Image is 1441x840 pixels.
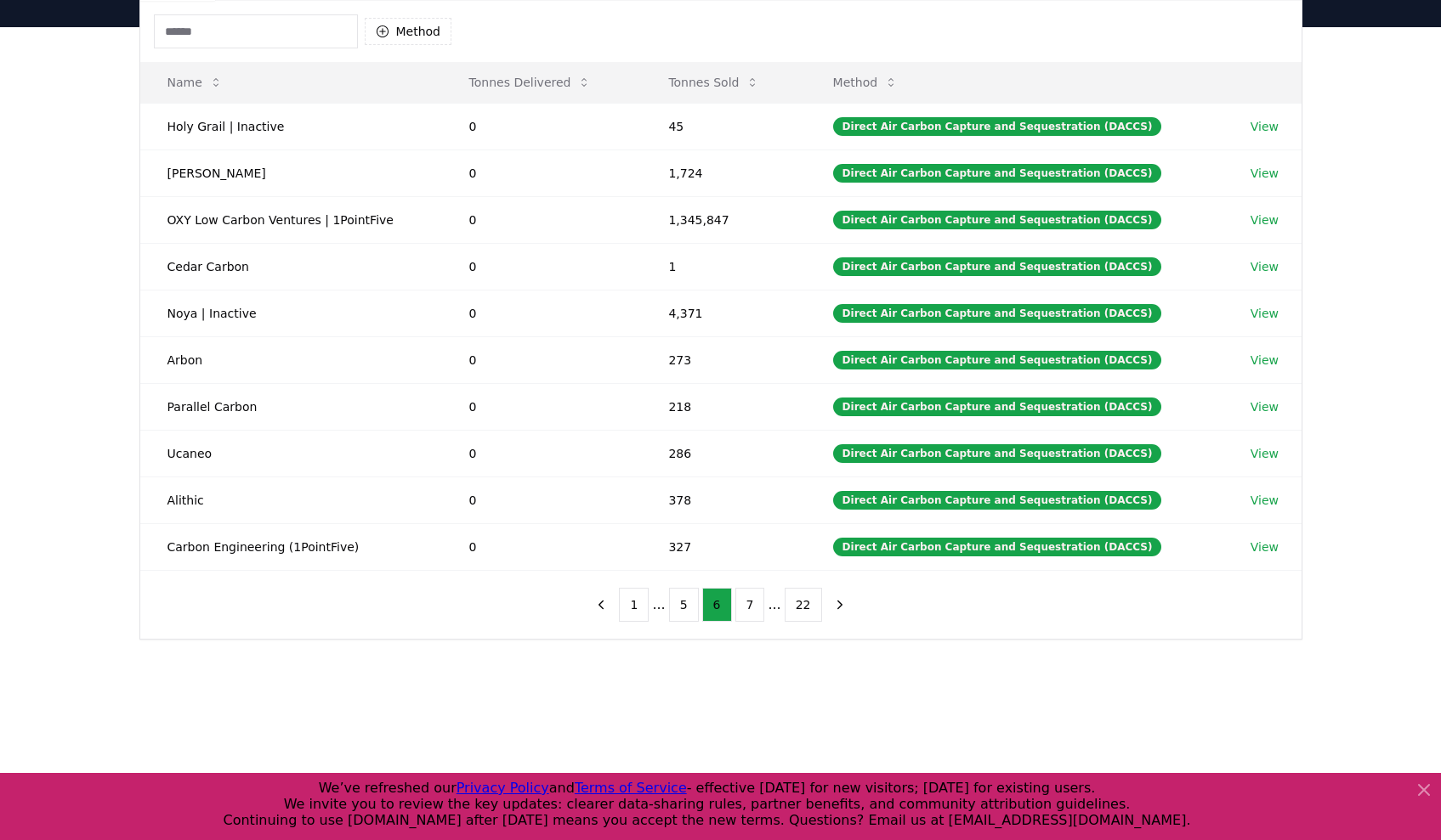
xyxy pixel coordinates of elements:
div: Direct Air Carbon Capture and Sequestration (DACCS) [833,164,1162,183]
a: View [1251,305,1279,322]
button: Method [365,18,452,45]
td: Parallel Carbon [140,383,442,430]
button: 22 [785,588,822,622]
td: Alithic [140,476,442,523]
button: 7 [735,588,765,622]
td: 0 [442,149,642,196]
button: Tonnes Delivered [456,65,605,99]
td: 0 [442,103,642,149]
button: 1 [619,588,649,622]
li: ... [768,595,780,615]
div: Direct Air Carbon Capture and Sequestration (DACCS) [833,444,1162,463]
div: Direct Air Carbon Capture and Sequestration (DACCS) [833,211,1162,229]
a: View [1251,538,1279,555]
td: OXY Low Carbon Ventures | 1PointFive [140,196,442,243]
a: View [1251,445,1279,462]
td: 218 [641,383,805,430]
td: Carbon Engineering (1PointFive) [140,523,442,570]
td: 4,371 [641,290,805,336]
td: 0 [442,243,642,290]
button: previous page [587,588,616,622]
td: 1,345,847 [641,196,805,243]
td: Arbon [140,336,442,383]
td: 0 [442,290,642,336]
button: Method [820,65,912,99]
td: Holy Grail | Inactive [140,103,442,149]
td: Ucaneo [140,430,442,476]
td: 1 [641,243,805,290]
td: 327 [641,523,805,570]
a: View [1251,165,1279,182]
td: Noya | Inactive [140,290,442,336]
a: View [1251,492,1279,509]
div: Direct Air Carbon Capture and Sequestration (DACCS) [833,397,1162,416]
div: Direct Air Carbon Capture and Sequestration (DACCS) [833,538,1162,556]
button: Tonnes Sold [655,65,773,99]
button: 5 [669,588,699,622]
button: next page [825,588,854,622]
button: 6 [702,588,732,622]
td: 0 [442,196,642,243]
td: 0 [442,383,642,430]
td: Cedar Carbon [140,243,442,290]
a: View [1251,398,1279,415]
td: [PERSON_NAME] [140,149,442,196]
a: View [1251,211,1279,228]
a: View [1251,258,1279,275]
td: 45 [641,103,805,149]
div: Direct Air Carbon Capture and Sequestration (DACCS) [833,304,1162,323]
td: 0 [442,430,642,476]
div: Direct Air Carbon Capture and Sequestration (DACCS) [833,117,1162,136]
a: View [1251,352,1279,369]
td: 286 [641,430,805,476]
button: Name [154,65,236,99]
td: 0 [442,336,642,383]
div: Direct Air Carbon Capture and Sequestration (DACCS) [833,257,1162,276]
td: 378 [641,476,805,523]
li: ... [652,595,665,615]
td: 0 [442,523,642,570]
div: Direct Air Carbon Capture and Sequestration (DACCS) [833,351,1162,369]
td: 273 [641,336,805,383]
td: 0 [442,476,642,523]
td: 1,724 [641,149,805,196]
div: Direct Air Carbon Capture and Sequestration (DACCS) [833,491,1162,510]
a: View [1251,118,1279,135]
